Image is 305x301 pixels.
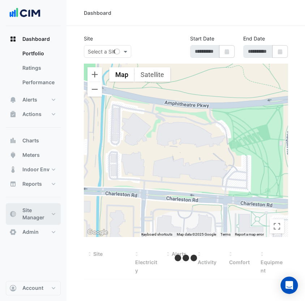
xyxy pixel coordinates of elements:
[22,96,37,103] span: Alerts
[17,61,61,75] a: Ratings
[9,151,17,159] app-icon: Meters
[17,75,61,90] a: Performance
[229,259,250,265] span: Comfort
[235,232,264,236] a: Report a map error
[6,162,61,177] button: Indoor Env
[198,259,216,265] span: Activity
[190,35,214,42] label: Start Date
[9,96,17,103] app-icon: Alerts
[9,111,17,118] app-icon: Actions
[220,232,231,236] a: Terms
[22,166,50,173] span: Indoor Env
[84,9,111,17] div: Dashboard
[6,225,61,239] button: Admin
[17,46,61,61] a: Portfolio
[9,180,17,188] app-icon: Reports
[134,67,170,82] button: Show satellite imagery
[22,180,42,188] span: Reports
[87,67,102,82] button: Zoom in
[22,284,43,292] span: Account
[243,35,265,42] label: End Date
[6,203,61,225] button: Site Manager
[6,32,61,46] button: Dashboard
[9,210,17,218] app-icon: Site Manager
[6,148,61,162] button: Meters
[9,6,41,20] img: Company Logo
[260,259,282,274] span: Equipment
[6,133,61,148] button: Charts
[6,93,61,107] button: Alerts
[6,281,61,295] button: Account
[135,259,157,274] span: Electricity
[280,276,298,294] div: Open Intercom Messenger
[9,228,17,236] app-icon: Admin
[6,107,61,121] button: Actions
[6,177,61,191] button: Reports
[9,137,17,144] app-icon: Charts
[270,219,284,233] button: Toggle fullscreen view
[177,232,216,236] span: Map data ©2025 Google
[6,46,61,93] div: Dashboard
[22,151,40,159] span: Meters
[22,111,42,118] span: Actions
[172,251,186,257] span: Alerts
[93,251,103,257] span: Site
[86,228,109,237] img: Google
[22,207,50,221] span: Site Manager
[22,228,39,236] span: Admin
[109,67,134,82] button: Show street map
[86,228,109,237] a: Open this area in Google Maps (opens a new window)
[9,166,17,173] app-icon: Indoor Env
[87,82,102,96] button: Zoom out
[141,232,172,237] button: Keyboard shortcuts
[9,35,17,43] app-icon: Dashboard
[84,35,93,42] label: Site
[22,137,39,144] span: Charts
[22,35,50,43] span: Dashboard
